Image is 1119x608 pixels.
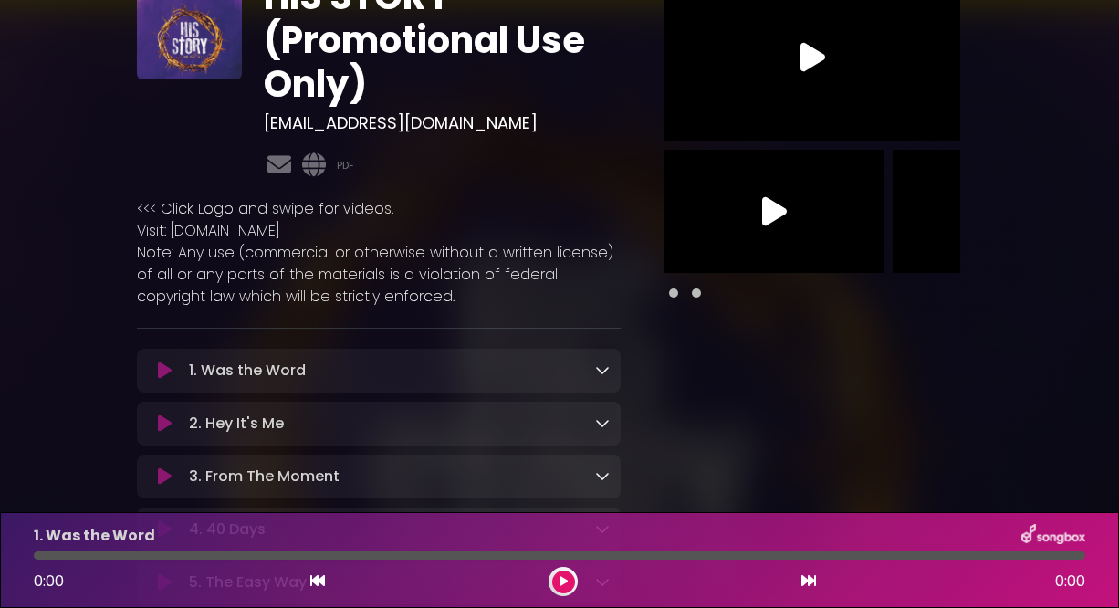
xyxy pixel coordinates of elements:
span: 0:00 [1055,571,1085,592]
a: PDF [337,158,354,173]
p: 2. Hey It's Me [189,413,284,435]
h3: [EMAIL_ADDRESS][DOMAIN_NAME] [264,113,622,133]
img: Video Thumbnail [664,150,884,273]
p: 1. Was the Word [34,525,155,547]
img: Video Thumbnail [893,150,1112,273]
p: 1. Was the Word [189,360,306,382]
p: 3. From The Moment [189,466,340,487]
p: <<< Click Logo and swipe for videos. Visit: [DOMAIN_NAME] Note: Any use (commercial or otherwise ... [137,198,621,308]
img: songbox-logo-white.png [1021,524,1085,548]
span: 0:00 [34,571,64,592]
